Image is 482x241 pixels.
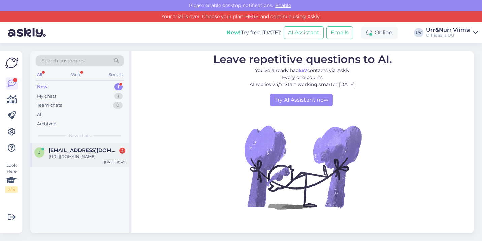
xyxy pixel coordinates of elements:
[114,83,123,90] div: 1
[361,27,398,39] div: Online
[226,29,281,37] div: Try free [DATE]:
[37,120,57,127] div: Archived
[37,102,62,109] div: Team chats
[270,94,333,106] a: Try AI Assistant now
[49,147,119,153] span: janetamm15@gmail.com
[69,133,91,139] span: New chats
[37,111,43,118] div: All
[284,26,324,39] button: AI Assistant
[273,2,293,8] span: Enable
[414,28,423,37] div: UV
[213,53,392,66] span: Leave repetitive questions to AI.
[426,33,471,38] div: Orhidaalia OÜ
[36,70,43,79] div: All
[42,57,85,64] span: Search customers
[243,13,260,20] a: HERE
[70,70,82,79] div: Web
[213,67,392,88] p: You’ve already had contacts via Askly. Every one counts. AI replies 24/7. Start working smarter [...
[119,148,125,154] div: 2
[326,26,353,39] button: Emails
[37,93,56,100] div: My chats
[37,83,47,90] div: New
[426,27,471,33] div: Urr&Nurr Viimsi
[5,162,18,193] div: Look Here
[299,67,307,73] b: 557
[426,27,478,38] a: Urr&Nurr ViimsiOrhidaalia OÜ
[5,57,18,69] img: Askly Logo
[242,106,363,228] img: No Chat active
[114,93,123,100] div: 1
[38,150,40,155] span: j
[226,29,241,36] b: New!
[49,153,125,160] div: [URL][DOMAIN_NAME]
[5,186,18,193] div: 2 / 3
[113,102,123,109] div: 0
[107,70,124,79] div: Socials
[104,160,125,165] div: [DATE] 10:49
